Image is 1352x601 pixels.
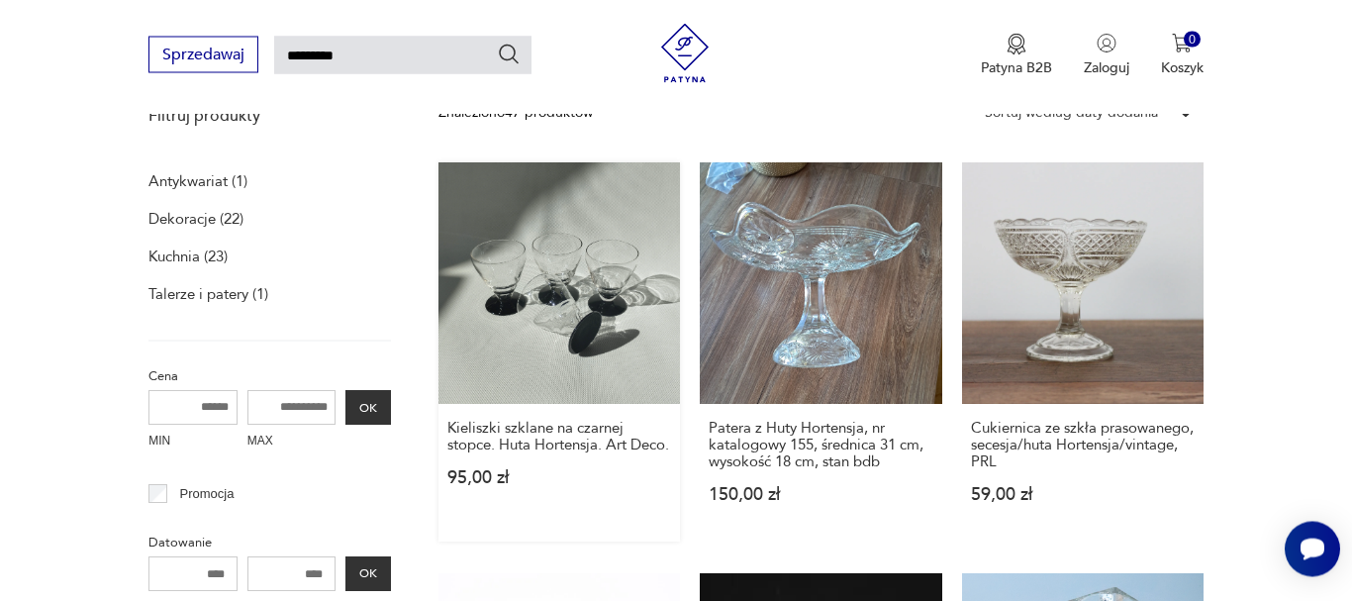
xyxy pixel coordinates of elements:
div: Znaleziono 47 produktów [438,103,593,125]
p: 59,00 zł [971,487,1195,504]
h3: Cukiernica ze szkła prasowanego, secesja/huta Hortensja/vintage, PRL [971,421,1195,471]
p: Datowanie [148,533,391,554]
p: Zaloguj [1084,58,1129,77]
div: Sortuj według daty dodania [985,103,1158,125]
a: Talerze i patery (1) [148,281,268,309]
a: Patera z Huty Hortensja, nr katalogowy 155, średnica 31 cm, wysokość 18 cm, stan bdbPatera z Huty... [700,163,941,543]
label: MIN [148,426,238,460]
button: OK [345,557,391,592]
a: Ikona medaluPatyna B2B [981,34,1052,77]
p: 150,00 zł [709,487,932,504]
p: Koszyk [1161,58,1204,77]
label: MAX [247,426,337,460]
p: Promocja [180,484,235,506]
div: 0 [1184,32,1201,49]
img: Patyna - sklep z meblami i dekoracjami vintage [655,24,715,83]
button: Szukaj [497,43,521,66]
h3: Kieliszki szklane na czarnej stopce. Huta Hortensja. Art Deco. [447,421,671,454]
button: Zaloguj [1084,34,1129,77]
a: Cukiernica ze szkła prasowanego, secesja/huta Hortensja/vintage, PRLCukiernica ze szkła prasowane... [962,163,1204,543]
button: Patyna B2B [981,34,1052,77]
p: Filtruj produkty [148,106,391,128]
a: Kieliszki szklane na czarnej stopce. Huta Hortensja. Art Deco.Kieliszki szklane na czarnej stopce... [438,163,680,543]
h3: Patera z Huty Hortensja, nr katalogowy 155, średnica 31 cm, wysokość 18 cm, stan bdb [709,421,932,471]
button: 0Koszyk [1161,34,1204,77]
button: Sprzedawaj [148,37,258,73]
p: Patyna B2B [981,58,1052,77]
a: Sprzedawaj [148,50,258,63]
img: Ikonka użytkownika [1097,34,1116,53]
img: Ikona medalu [1007,34,1026,55]
button: OK [345,391,391,426]
p: 95,00 zł [447,470,671,487]
p: Cena [148,366,391,388]
a: Antykwariat (1) [148,168,247,196]
iframe: Smartsupp widget button [1285,522,1340,577]
a: Dekoracje (22) [148,206,243,234]
img: Ikona koszyka [1172,34,1192,53]
a: Kuchnia (23) [148,244,228,271]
